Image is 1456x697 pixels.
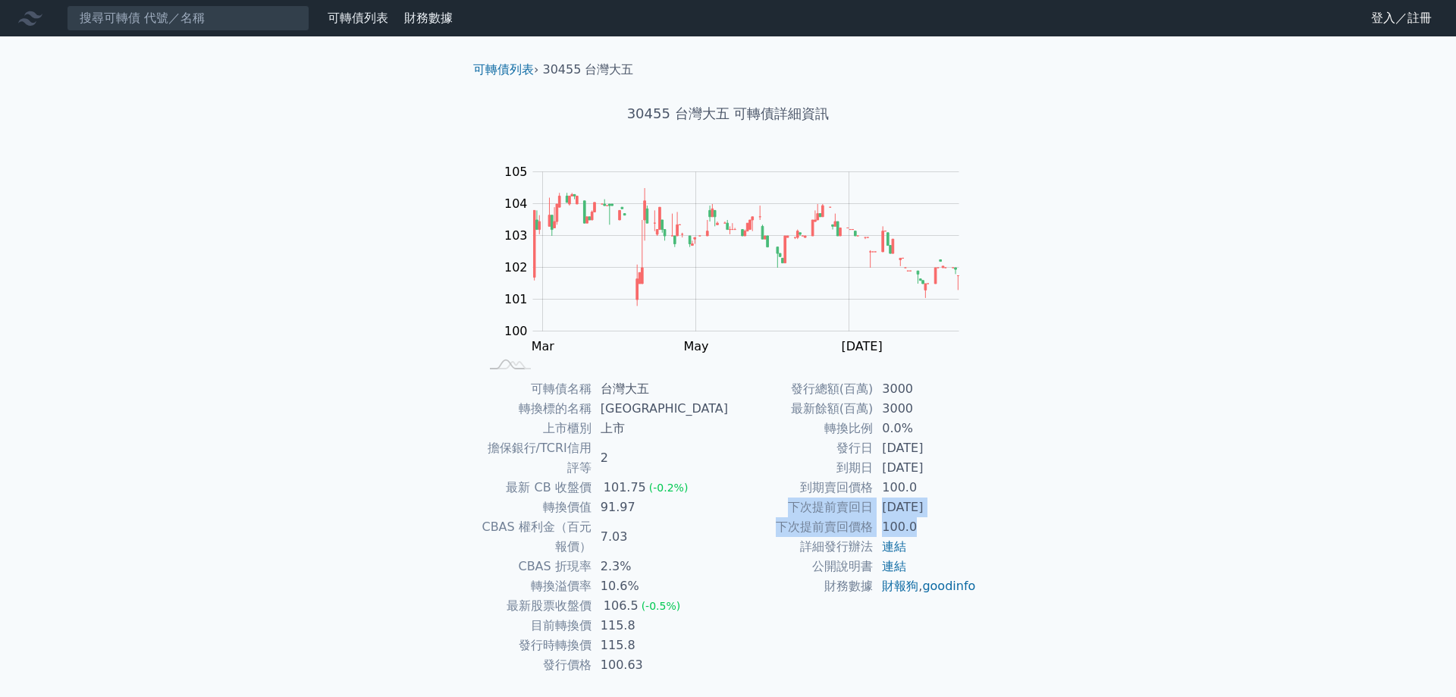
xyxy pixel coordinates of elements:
[873,379,977,399] td: 3000
[504,165,528,179] tspan: 105
[922,579,975,593] a: goodinfo
[591,576,728,596] td: 10.6%
[591,498,728,517] td: 91.97
[479,419,591,438] td: 上市櫃別
[479,498,591,517] td: 轉換價值
[328,11,388,25] a: 可轉債列表
[479,379,591,399] td: 可轉債名稱
[873,498,977,517] td: [DATE]
[728,438,873,458] td: 發行日
[404,11,453,25] a: 財務數據
[728,576,873,596] td: 財務數據
[479,557,591,576] td: CBAS 折現率
[591,517,728,557] td: 7.03
[479,478,591,498] td: 最新 CB 收盤價
[533,188,959,306] g: Series
[67,5,309,31] input: 搜尋可轉債 代號／名稱
[873,478,977,498] td: 100.0
[479,616,591,636] td: 目前轉換價
[479,399,591,419] td: 轉換標的名稱
[591,636,728,655] td: 115.8
[504,196,528,211] tspan: 104
[873,399,977,419] td: 3000
[479,655,591,675] td: 發行價格
[504,324,528,338] tspan: 100
[882,539,906,554] a: 連結
[1380,624,1456,697] div: 聊天小工具
[473,61,538,79] li: ›
[728,478,873,498] td: 到期賣回價格
[591,419,728,438] td: 上市
[728,517,873,537] td: 下次提前賣回價格
[873,438,977,458] td: [DATE]
[591,438,728,478] td: 2
[601,596,642,616] div: 106.5
[601,478,649,498] div: 101.75
[683,339,708,353] tspan: May
[1380,624,1456,697] iframe: Chat Widget
[882,579,918,593] a: 財報狗
[473,62,534,77] a: 可轉債列表
[479,596,591,616] td: 最新股票收盤價
[728,379,873,399] td: 發行總額(百萬)
[873,576,977,596] td: ,
[461,103,995,124] h1: 30455 台灣大五 可轉債詳細資訊
[1359,6,1444,30] a: 登入／註冊
[479,438,591,478] td: 擔保銀行/TCRI信用評等
[479,576,591,596] td: 轉換溢價率
[591,379,728,399] td: 台灣大五
[728,537,873,557] td: 詳細發行辦法
[591,655,728,675] td: 100.63
[532,339,555,353] tspan: Mar
[642,600,681,612] span: (-0.5%)
[728,498,873,517] td: 下次提前賣回日
[873,517,977,537] td: 100.0
[543,61,634,79] li: 30455 台灣大五
[479,636,591,655] td: 發行時轉換價
[649,482,689,494] span: (-0.2%)
[591,399,728,419] td: [GEOGRAPHIC_DATA]
[504,260,528,275] tspan: 102
[591,557,728,576] td: 2.3%
[504,228,528,243] tspan: 103
[591,616,728,636] td: 115.8
[882,559,906,573] a: 連結
[728,458,873,478] td: 到期日
[504,292,528,306] tspan: 101
[479,517,591,557] td: CBAS 權利金（百元報價）
[728,557,873,576] td: 公開說明書
[728,419,873,438] td: 轉換比例
[873,458,977,478] td: [DATE]
[728,399,873,419] td: 最新餘額(百萬)
[497,165,982,353] g: Chart
[873,419,977,438] td: 0.0%
[842,339,883,353] tspan: [DATE]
